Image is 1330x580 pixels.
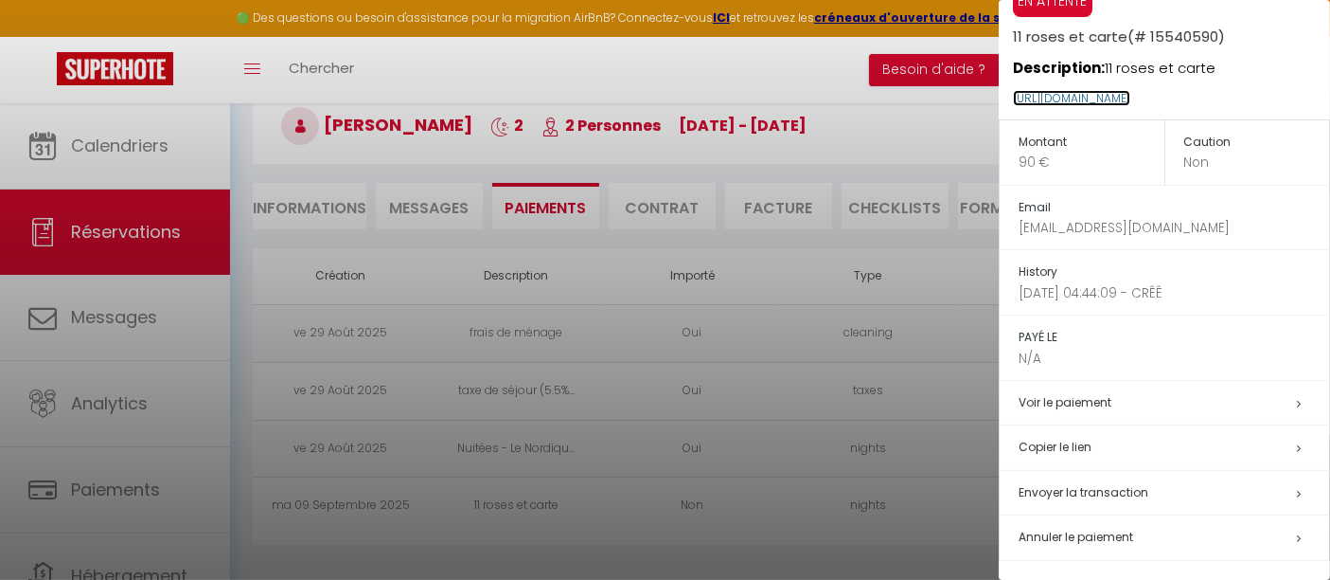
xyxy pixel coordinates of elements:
p: 90 € [1019,153,1164,172]
h5: Email [1019,197,1329,219]
button: Ouvrir le widget de chat LiveChat [15,8,72,64]
p: 11 roses et carte [1013,45,1330,80]
a: [URL][DOMAIN_NAME] [1013,90,1130,106]
h5: 11 roses et carte [1013,17,1330,45]
p: [EMAIL_ADDRESS][DOMAIN_NAME] [1019,218,1329,238]
a: Voir le paiement [1019,394,1111,410]
h5: Caution [1184,132,1330,154]
p: [DATE] 04:44:09 - CRÊÊ [1019,283,1329,303]
h5: Copier le lien [1019,437,1329,459]
span: Annuler le paiement [1019,529,1133,545]
span: (# 15540590) [1127,27,1225,46]
p: N/A [1019,349,1329,369]
span: Envoyer la transaction [1019,484,1148,500]
h5: Montant [1019,132,1164,154]
p: Non [1184,153,1330,172]
h5: PAYÉ LE [1019,327,1329,349]
strong: Description: [1013,58,1105,78]
h5: History [1019,262,1329,283]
